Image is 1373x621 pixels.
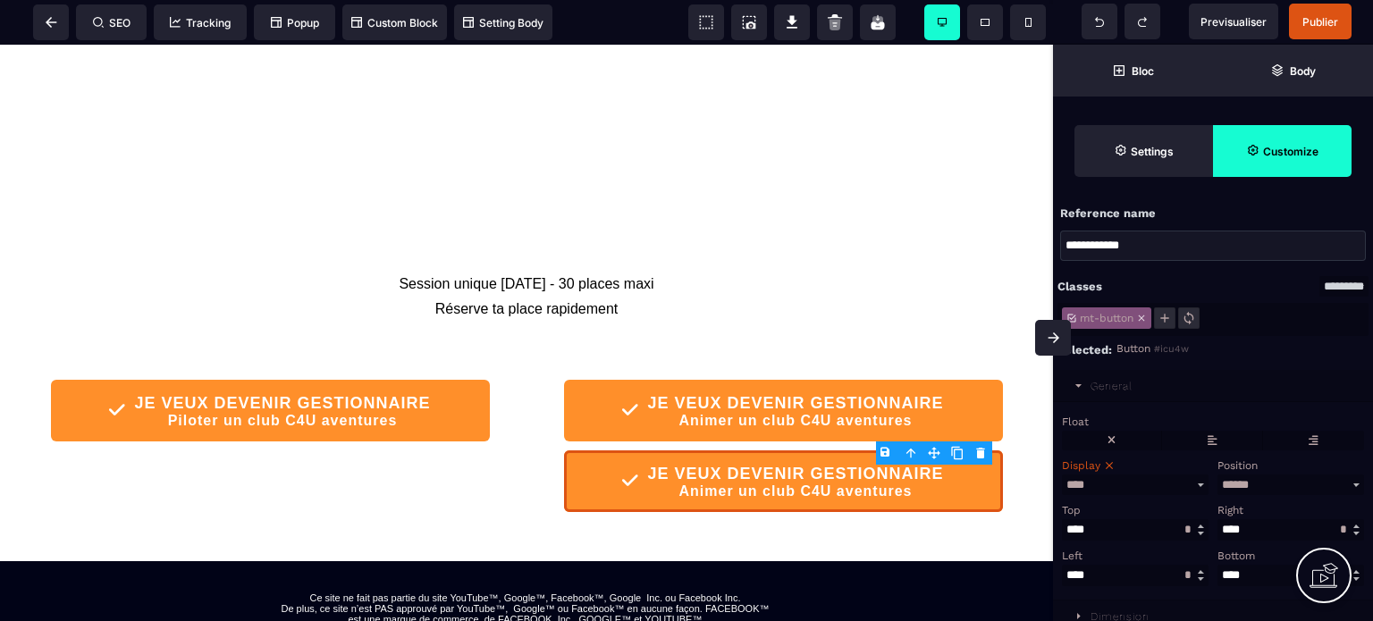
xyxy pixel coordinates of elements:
span: Float [1062,415,1089,428]
span: #icu4w [1154,343,1189,355]
span: Preview [1189,4,1278,39]
span: Settings [1074,125,1213,177]
span: Tracking [170,16,231,29]
span: Bottom [1217,550,1255,562]
div: General [1091,380,1133,392]
span: Custom Block [351,16,438,29]
span: Previsualiser [1200,15,1267,29]
strong: Settings [1131,145,1174,158]
text: Ce site ne fait pas partie du site YouTube™, Google™, Facebook™, Google Inc. ou Facebook Inc. De ... [272,543,781,617]
span: Popup [271,16,319,29]
span: Display [1062,459,1100,472]
span: Open Style Manager [1213,125,1352,177]
span: mt-button [1077,312,1136,324]
p: Reference name [1060,206,1156,222]
span: Publier [1302,15,1338,29]
span: Screenshot [731,4,767,40]
button: JE VEUX DEVENIR GESTIONNAIREAnimer un club C4U aventures [564,335,1003,397]
span: View components [688,4,724,40]
strong: Bloc [1132,64,1154,78]
strong: Body [1290,64,1316,78]
span: Left [1062,550,1082,562]
strong: Customize [1263,145,1318,158]
button: JE VEUX DEVENIR GESTIONNAIREPiloter un club C4U aventures [51,335,490,397]
span: Right [1217,504,1243,516]
span: Setting Body [463,16,543,29]
div: Selected: [1057,342,1116,358]
span: Top [1062,504,1081,516]
span: Open Layer Manager [1213,45,1373,97]
span: Button [1116,342,1150,355]
span: Open Blocks [1053,45,1213,97]
div: Classes [1057,279,1102,295]
button: JE VEUX DEVENIR GESTIONNAIREAnimer un club C4U aventures [564,406,1003,467]
span: Position [1217,459,1258,472]
span: SEO [93,16,131,29]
